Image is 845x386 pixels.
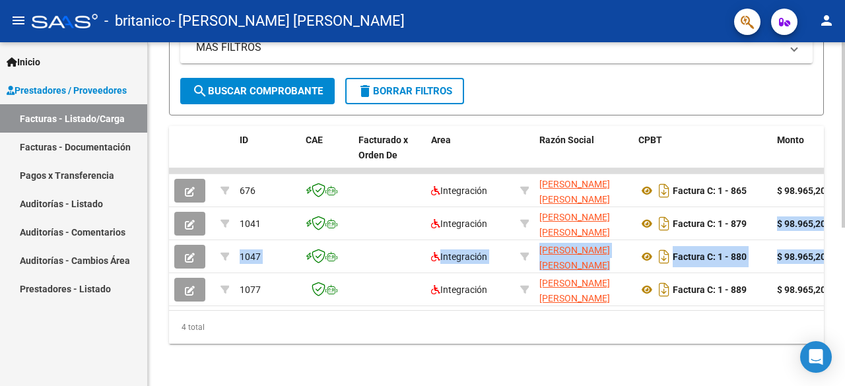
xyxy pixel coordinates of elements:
[234,126,300,184] datatable-header-cell: ID
[777,135,804,145] span: Monto
[777,251,826,262] strong: $ 98.965,20
[673,251,747,262] strong: Factura C: 1 - 880
[306,135,323,145] span: CAE
[777,185,826,196] strong: $ 98.965,20
[673,218,747,229] strong: Factura C: 1 - 879
[240,218,261,229] span: 1041
[539,177,628,205] div: 27295177131
[777,218,826,229] strong: $ 98.965,20
[539,278,610,304] span: [PERSON_NAME] [PERSON_NAME]
[192,83,208,99] mat-icon: search
[240,185,255,196] span: 676
[539,245,610,271] span: [PERSON_NAME] [PERSON_NAME]
[800,341,832,373] div: Open Intercom Messenger
[539,210,628,238] div: 27295177131
[240,284,261,295] span: 1077
[656,279,673,300] i: Descargar documento
[656,180,673,201] i: Descargar documento
[240,135,248,145] span: ID
[431,135,451,145] span: Area
[169,311,824,344] div: 4 total
[353,126,426,184] datatable-header-cell: Facturado x Orden De
[673,284,747,295] strong: Factura C: 1 - 889
[196,40,781,55] mat-panel-title: MAS FILTROS
[431,284,487,295] span: Integración
[357,83,373,99] mat-icon: delete
[777,284,826,295] strong: $ 98.965,20
[656,246,673,267] i: Descargar documento
[300,126,353,184] datatable-header-cell: CAE
[431,218,487,229] span: Integración
[539,212,610,238] span: [PERSON_NAME] [PERSON_NAME]
[539,276,628,304] div: 27295177131
[7,83,127,98] span: Prestadores / Proveedores
[7,55,40,69] span: Inicio
[357,85,452,97] span: Borrar Filtros
[656,213,673,234] i: Descargar documento
[534,126,633,184] datatable-header-cell: Razón Social
[819,13,834,28] mat-icon: person
[104,7,171,36] span: - britanico
[11,13,26,28] mat-icon: menu
[358,135,408,160] span: Facturado x Orden De
[638,135,662,145] span: CPBT
[345,78,464,104] button: Borrar Filtros
[673,185,747,196] strong: Factura C: 1 - 865
[431,251,487,262] span: Integración
[171,7,405,36] span: - [PERSON_NAME] [PERSON_NAME]
[633,126,772,184] datatable-header-cell: CPBT
[180,32,813,63] mat-expansion-panel-header: MAS FILTROS
[539,135,594,145] span: Razón Social
[426,126,515,184] datatable-header-cell: Area
[539,243,628,271] div: 27295177131
[180,78,335,104] button: Buscar Comprobante
[431,185,487,196] span: Integración
[539,179,610,205] span: [PERSON_NAME] [PERSON_NAME]
[192,85,323,97] span: Buscar Comprobante
[240,251,261,262] span: 1047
